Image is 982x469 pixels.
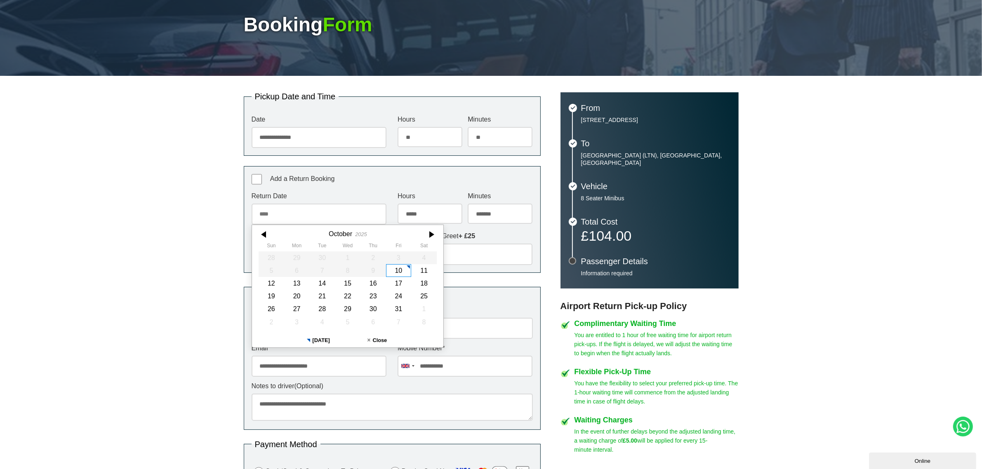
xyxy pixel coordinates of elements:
[244,15,739,35] h1: Booking
[581,116,730,124] p: [STREET_ADDRESS]
[581,104,730,112] h3: From
[398,116,462,123] label: Hours
[398,356,417,376] div: United Kingdom: +44
[581,218,730,226] h3: Total Cost
[468,193,532,199] label: Minutes
[398,193,462,199] label: Hours
[270,175,335,182] span: Add a Return Booking
[459,232,475,239] strong: + £25
[294,382,323,389] span: (Optional)
[575,320,739,327] h4: Complimentary Waiting Time
[398,233,532,239] label: Return Meet & Greet
[581,152,730,166] p: [GEOGRAPHIC_DATA] (LTN), [GEOGRAPHIC_DATA], [GEOGRAPHIC_DATA]
[560,301,739,312] h3: Airport Return Pick-up Policy
[589,228,631,244] span: 104.00
[581,195,730,202] p: 8 Seater Minibus
[398,345,532,352] label: Mobile Number
[575,331,739,358] p: You are entitled to 1 hour of free waiting time for airport return pick-ups. If the flight is del...
[575,379,739,406] p: You have the flexibility to select your preferred pick-up time. The 1-hour waiting time will comm...
[581,182,730,190] h3: Vehicle
[252,345,386,352] label: Email
[252,193,386,199] label: Return Date
[468,116,532,123] label: Minutes
[581,270,730,277] p: Information required
[623,437,637,444] strong: £5.00
[575,416,739,424] h4: Waiting Charges
[323,14,372,35] span: Form
[252,440,320,448] legend: Payment Method
[581,139,730,148] h3: To
[869,451,978,469] iframe: chat widget
[252,383,533,389] label: Notes to driver
[252,92,339,101] legend: Pickup Date and Time
[581,257,730,265] h3: Passenger Details
[581,230,730,242] p: £
[575,368,739,375] h4: Flexible Pick-Up Time
[575,427,739,454] p: In the event of further delays beyond the adjusted landing time, a waiting charge of will be appl...
[252,174,262,185] input: Add a Return Booking
[252,116,386,123] label: Date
